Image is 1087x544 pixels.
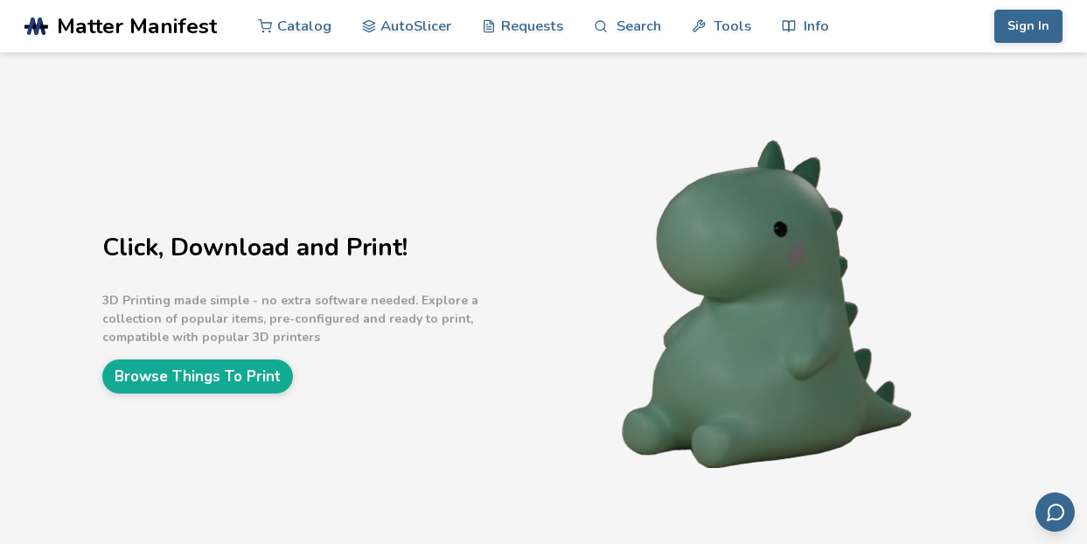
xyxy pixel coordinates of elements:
h1: Click, Download and Print! [102,234,540,262]
span: Matter Manifest [57,14,217,38]
button: Sign In [994,10,1063,43]
a: Browse Things To Print [102,359,293,394]
p: 3D Printing made simple - no extra software needed. Explore a collection of popular items, pre-co... [102,291,540,346]
button: Send feedback via email [1035,492,1075,532]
